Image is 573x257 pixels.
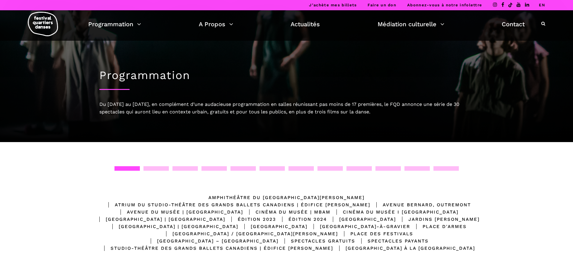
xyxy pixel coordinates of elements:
div: Spectacles Payants [355,237,429,245]
div: Jardins [PERSON_NAME] [396,216,480,223]
div: [GEOGRAPHIC_DATA] | [GEOGRAPHIC_DATA] [106,223,238,230]
div: [GEOGRAPHIC_DATA]-à-Gravier [307,223,410,230]
a: Médiation culturelle [378,19,444,29]
div: Atrium du Studio-Théâtre des Grands Ballets Canadiens | Édifice [PERSON_NAME] [102,201,370,208]
div: [GEOGRAPHIC_DATA] [327,216,396,223]
a: Programmation [88,19,141,29]
div: Avenue Bernard, Outremont [370,201,471,208]
div: Édition 2024 [276,216,327,223]
div: Avenue du Musée | [GEOGRAPHIC_DATA] [114,208,243,216]
div: Place d'Armes [410,223,467,230]
div: [GEOGRAPHIC_DATA] à la [GEOGRAPHIC_DATA] [333,245,475,252]
div: Édition 2023 [225,216,276,223]
a: A Propos [199,19,233,29]
div: [GEOGRAPHIC_DATA] / [GEOGRAPHIC_DATA][PERSON_NAME] [160,230,338,237]
a: Actualités [291,19,320,29]
div: Du [DATE] au [DATE], en complément d’une audacieuse programmation en salles réunissant pas moins ... [99,100,474,116]
div: Place des Festivals [338,230,413,237]
a: Abonnez-vous à notre infolettre [407,3,482,7]
a: EN [539,3,545,7]
div: [GEOGRAPHIC_DATA] | [GEOGRAPHIC_DATA] [93,216,225,223]
a: Faire un don [368,3,396,7]
img: logo-fqd-med [28,12,58,36]
div: Spectacles gratuits [278,237,355,245]
div: Cinéma du Musée I [GEOGRAPHIC_DATA] [330,208,459,216]
div: Studio-Théâtre des Grands Ballets Canadiens | Édifice [PERSON_NAME] [98,245,333,252]
a: J’achète mes billets [309,3,357,7]
div: Cinéma du Musée | MBAM [243,208,330,216]
div: [GEOGRAPHIC_DATA] [238,223,307,230]
div: [GEOGRAPHIC_DATA] – [GEOGRAPHIC_DATA] [145,237,278,245]
div: Amphithéâtre du [GEOGRAPHIC_DATA][PERSON_NAME] [208,194,365,201]
a: Contact [502,19,525,29]
h1: Programmation [99,69,474,82]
